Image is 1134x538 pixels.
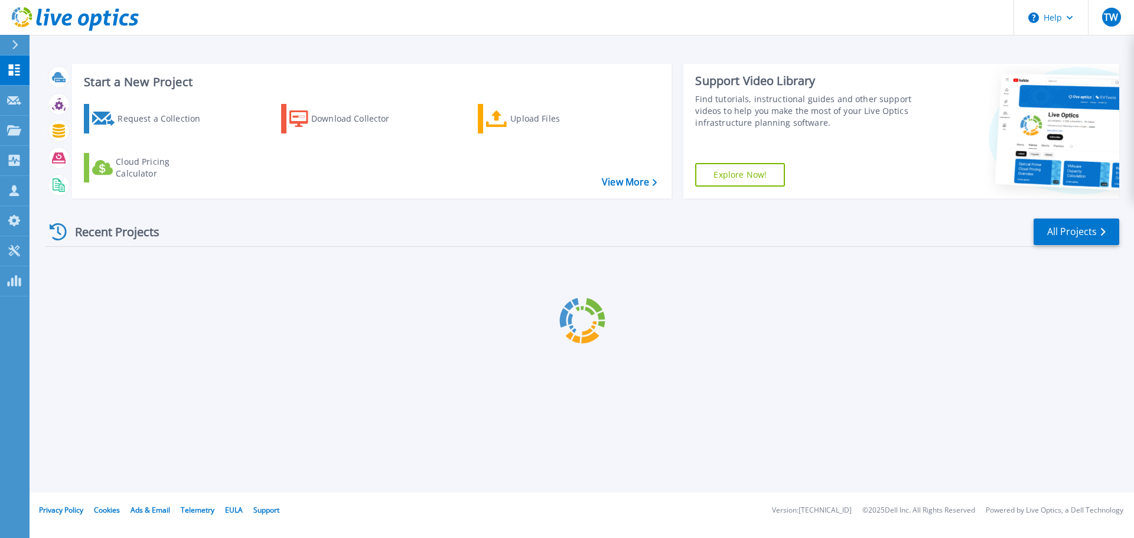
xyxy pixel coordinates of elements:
a: Ads & Email [131,505,170,515]
a: Cloud Pricing Calculator [84,153,216,182]
a: View More [602,177,657,188]
div: Support Video Library [695,73,917,89]
a: Explore Now! [695,163,785,187]
h3: Start a New Project [84,76,657,89]
div: Download Collector [311,107,406,131]
a: Privacy Policy [39,505,83,515]
li: Powered by Live Optics, a Dell Technology [986,507,1123,514]
a: EULA [225,505,243,515]
div: Recent Projects [45,217,175,246]
a: All Projects [1034,219,1119,245]
a: Request a Collection [84,104,216,133]
span: TW [1104,12,1118,22]
a: Cookies [94,505,120,515]
div: Upload Files [510,107,605,131]
a: Telemetry [181,505,214,515]
a: Upload Files [478,104,610,133]
a: Support [253,505,279,515]
div: Request a Collection [118,107,212,131]
div: Find tutorials, instructional guides and other support videos to help you make the most of your L... [695,93,917,129]
li: © 2025 Dell Inc. All Rights Reserved [862,507,975,514]
a: Download Collector [281,104,413,133]
li: Version: [TECHNICAL_ID] [772,507,852,514]
div: Cloud Pricing Calculator [116,156,210,180]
